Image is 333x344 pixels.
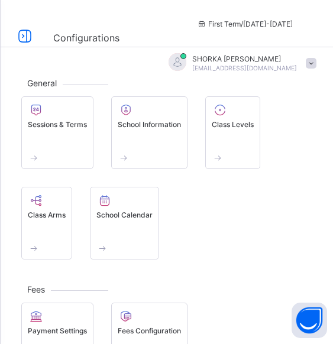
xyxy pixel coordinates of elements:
span: Configurations [53,32,119,44]
div: School Calendar [90,187,159,259]
div: SHORKAJOEL [157,53,322,73]
span: [EMAIL_ADDRESS][DOMAIN_NAME] [192,64,297,72]
button: Open asap [292,303,327,338]
span: Class Levels [212,120,254,129]
span: Fees Configuration [118,326,181,335]
div: Sessions & Terms [21,96,93,169]
span: Class Arms [28,210,66,219]
span: Fees [21,284,51,294]
div: Class Arms [21,187,72,259]
span: session/term information [196,20,293,28]
span: General [21,78,63,88]
div: Class Levels [205,96,260,169]
span: Sessions & Terms [28,120,87,129]
span: School Information [118,120,181,129]
span: SHORKA [PERSON_NAME] [192,54,297,63]
span: Payment Settings [28,326,87,335]
span: School Calendar [96,210,153,219]
div: School Information [111,96,187,169]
